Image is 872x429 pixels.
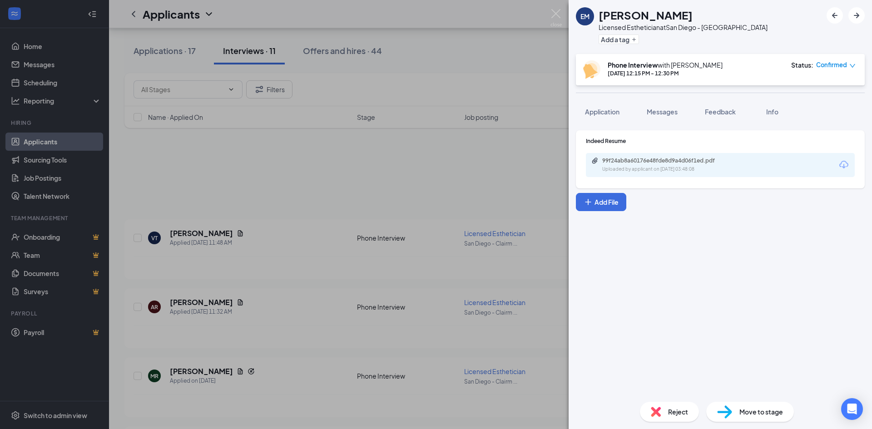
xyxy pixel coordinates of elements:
[827,7,843,24] button: ArrowLeftNew
[841,398,863,420] div: Open Intercom Messenger
[591,157,738,173] a: Paperclip99f24ab8a60176e48fde8d9a4d06f1ed.pdfUploaded by applicant on [DATE] 03:48:08
[576,193,626,211] button: Add FilePlus
[829,10,840,21] svg: ArrowLeftNew
[602,166,738,173] div: Uploaded by applicant on [DATE] 03:48:08
[849,63,856,69] span: down
[599,35,639,44] button: PlusAdd a tag
[705,108,736,116] span: Feedback
[586,137,855,145] div: Indeed Resume
[739,407,783,417] span: Move to stage
[668,407,688,417] span: Reject
[848,7,865,24] button: ArrowRight
[851,10,862,21] svg: ArrowRight
[584,197,593,207] svg: Plus
[791,60,813,69] div: Status :
[838,159,849,170] svg: Download
[585,108,619,116] span: Application
[608,61,658,69] b: Phone Interview
[766,108,778,116] span: Info
[599,23,768,32] div: Licensed Esthetician at San Diego - [GEOGRAPHIC_DATA]
[608,69,723,77] div: [DATE] 12:15 PM - 12:30 PM
[591,157,599,164] svg: Paperclip
[816,60,847,69] span: Confirmed
[647,108,678,116] span: Messages
[631,37,637,42] svg: Plus
[599,7,693,23] h1: [PERSON_NAME]
[608,60,723,69] div: with [PERSON_NAME]
[602,157,729,164] div: 99f24ab8a60176e48fde8d9a4d06f1ed.pdf
[580,12,590,21] div: EM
